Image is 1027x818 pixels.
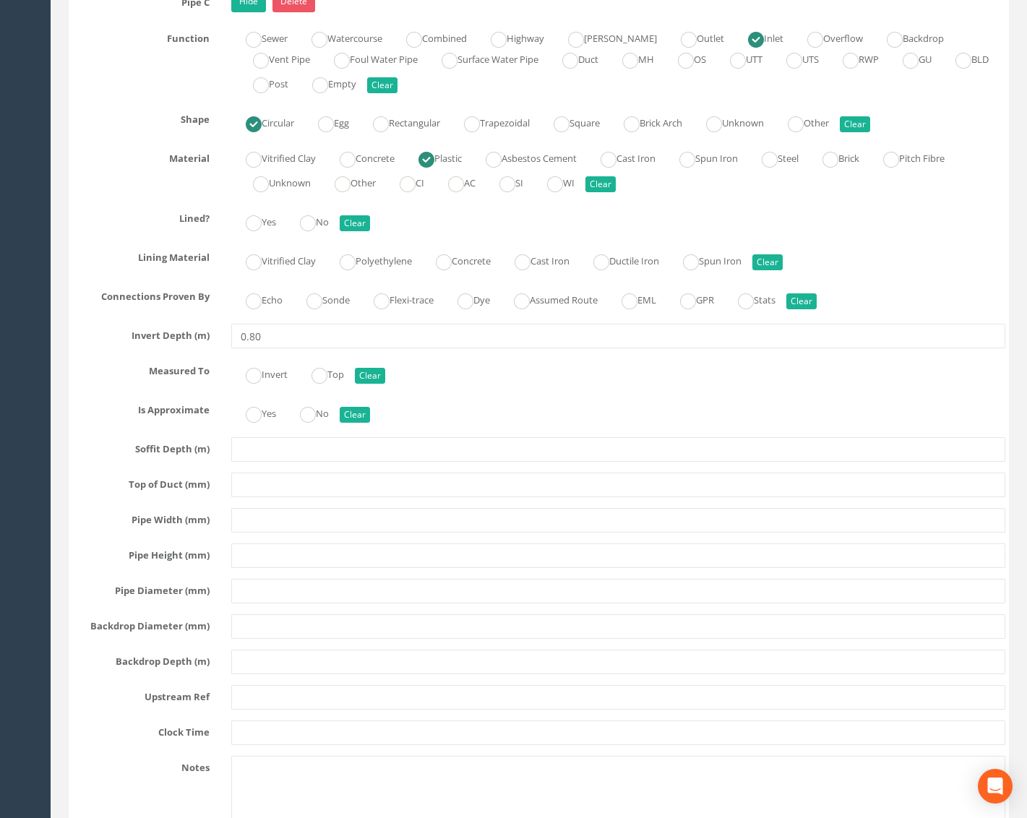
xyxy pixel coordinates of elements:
label: Plastic [404,147,462,168]
label: Brick Arch [609,111,682,132]
label: Backdrop [872,27,944,48]
label: UTS [772,48,819,69]
label: Steel [747,147,799,168]
label: Concrete [325,147,395,168]
label: Notes [61,756,220,775]
label: SI [485,171,523,192]
label: Shape [61,108,220,126]
label: Other [773,111,829,132]
label: Inlet [734,27,783,48]
label: Brick [808,147,859,168]
label: Pipe Height (mm) [61,543,220,562]
label: Pipe Width (mm) [61,508,220,527]
div: Open Intercom Messenger [978,769,1013,804]
label: Vitrified Clay [231,249,316,270]
label: Backdrop Depth (m) [61,650,220,668]
label: Empty [298,72,356,93]
label: AC [434,171,476,192]
label: Invert [231,363,288,384]
label: Egg [304,111,349,132]
label: Is Approximate [61,398,220,417]
label: Echo [231,288,283,309]
label: Duct [548,48,598,69]
label: Cast Iron [500,249,570,270]
label: Soffit Depth (m) [61,437,220,456]
label: Concrete [421,249,491,270]
label: Rectangular [358,111,440,132]
label: Unknown [239,171,311,192]
label: Trapezoidal [450,111,530,132]
button: Clear [752,254,783,270]
label: CI [385,171,424,192]
label: GPR [666,288,714,309]
label: Watercourse [297,27,382,48]
label: Pipe Diameter (mm) [61,579,220,598]
label: Combined [392,27,467,48]
button: Clear [840,116,870,132]
button: Clear [786,293,817,309]
label: Outlet [666,27,724,48]
label: Other [320,171,376,192]
label: OS [663,48,706,69]
label: Upstream Ref [61,685,220,704]
button: Clear [367,77,398,93]
button: Clear [585,176,616,192]
label: UTT [716,48,762,69]
button: Clear [340,215,370,231]
label: Top [297,363,344,384]
label: Top of Duct (mm) [61,473,220,491]
label: Circular [231,111,294,132]
label: Clock Time [61,720,220,739]
label: Post [239,72,288,93]
label: Spun Iron [665,147,738,168]
label: Connections Proven By [61,285,220,303]
label: Lined? [61,207,220,225]
label: Sewer [231,27,288,48]
label: Surface Water Pipe [427,48,538,69]
label: Flexi-trace [359,288,434,309]
label: Assumed Route [499,288,598,309]
label: Pitch Fibre [869,147,945,168]
label: [PERSON_NAME] [554,27,657,48]
label: Lining Material [61,246,220,264]
button: Clear [355,368,385,384]
label: Asbestos Cement [471,147,577,168]
label: Backdrop Diameter (mm) [61,614,220,633]
label: BLD [941,48,989,69]
label: Highway [476,27,544,48]
label: No [285,402,329,423]
label: WI [533,171,575,192]
label: Unknown [692,111,764,132]
label: Material [61,147,220,165]
label: EML [607,288,656,309]
label: Dye [443,288,490,309]
label: MH [608,48,654,69]
label: Yes [231,402,276,423]
label: Ductile Iron [579,249,659,270]
button: Clear [340,407,370,423]
label: Overflow [793,27,863,48]
label: RWP [828,48,879,69]
label: Stats [723,288,775,309]
label: Spun Iron [669,249,742,270]
label: GU [888,48,932,69]
label: Foul Water Pipe [319,48,418,69]
label: Square [539,111,600,132]
label: Measured To [61,359,220,378]
label: Yes [231,210,276,231]
label: Function [61,27,220,46]
label: Vitrified Clay [231,147,316,168]
label: No [285,210,329,231]
label: Cast Iron [586,147,656,168]
label: Sonde [292,288,350,309]
label: Vent Pipe [239,48,310,69]
label: Invert Depth (m) [61,324,220,343]
label: Polyethylene [325,249,412,270]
